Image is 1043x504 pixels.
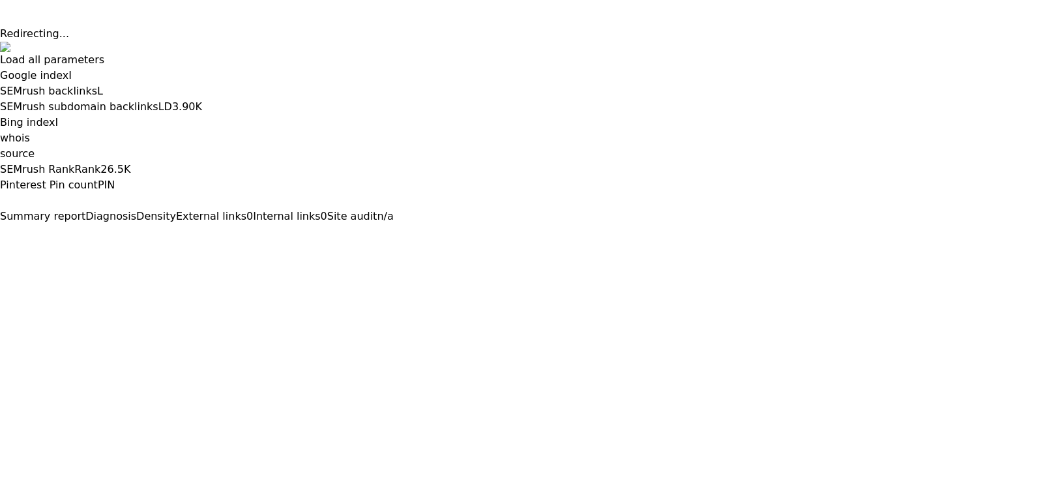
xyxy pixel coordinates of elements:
[176,210,246,222] span: External links
[55,116,59,128] span: I
[246,210,253,222] span: 0
[377,210,393,222] span: n/a
[97,85,103,97] span: L
[68,69,72,82] span: I
[321,210,327,222] span: 0
[98,179,115,191] span: PIN
[136,210,176,222] span: Density
[172,100,202,113] a: 3.90K
[327,210,377,222] span: Site audit
[253,210,320,222] span: Internal links
[327,210,394,222] a: Site auditn/a
[85,210,136,222] span: Diagnosis
[74,163,100,175] span: Rank
[158,100,172,113] span: LD
[100,163,130,175] a: 26.5K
